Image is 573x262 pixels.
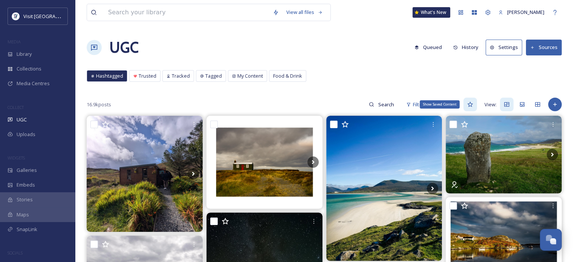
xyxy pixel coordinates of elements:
[495,5,548,20] a: [PERSON_NAME]
[484,101,497,108] span: View:
[540,229,562,251] button: Open Chat
[17,51,32,58] span: Library
[8,104,24,110] span: COLLECT
[237,72,263,80] span: My Content
[374,97,399,112] input: Search
[446,116,562,193] img: Exhilarating coastal walk ……… #anotherescape #wildplaces #visitouterhebrides #minimallandscape #m...
[109,36,139,59] a: UGC
[486,40,526,55] a: Settings
[17,196,33,203] span: Stories
[420,100,460,109] div: Show Saved Content
[526,40,562,55] button: Sources
[413,7,450,18] a: What's New
[206,116,322,208] img: Pentland Road, Isle of Lewis #isleoflewis #isleoflewisandharris #crofting #ecosse #visitouterhebr...
[172,72,190,80] span: Tracked
[12,12,20,20] img: Untitled%20design%20%2897%29.png
[449,40,486,55] a: History
[17,167,37,174] span: Galleries
[87,101,111,108] span: 16.9k posts
[104,4,269,21] input: Search your library
[326,116,442,261] img: Seilebost | South Harris | Outer Hebrides 🏴󠁧󠁢󠁳󠁣󠁴󠁿 #seilebost #seilebostbeach #southharris #isleof...
[486,40,522,55] button: Settings
[8,155,25,161] span: WIDGETS
[96,72,123,80] span: Hashtagged
[17,80,50,87] span: Media Centres
[17,131,35,138] span: Uploads
[411,40,446,55] button: Queued
[8,250,23,256] span: SOCIALS
[139,72,156,80] span: Trusted
[413,101,427,108] span: Filters
[17,181,35,188] span: Embeds
[87,116,203,232] img: UK出張🏴󠁧󠁢󠁳󠁣󠁴󠁿 HARRIS TWEED 機場を回らせて頂きました。 指定の機場が200軒程あるのですが、実質動いているのは100軒 そう聞くと割とあるのか、と、思っていました、。 しか...
[17,211,29,218] span: Maps
[17,116,27,123] span: UGC
[17,226,37,233] span: SnapLink
[507,9,544,15] span: [PERSON_NAME]
[411,40,449,55] a: Queued
[8,39,21,44] span: MEDIA
[17,65,41,72] span: Collections
[23,12,82,20] span: Visit [GEOGRAPHIC_DATA]
[283,5,327,20] a: View all files
[273,72,302,80] span: Food & Drink
[205,72,222,80] span: Tagged
[449,40,482,55] button: History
